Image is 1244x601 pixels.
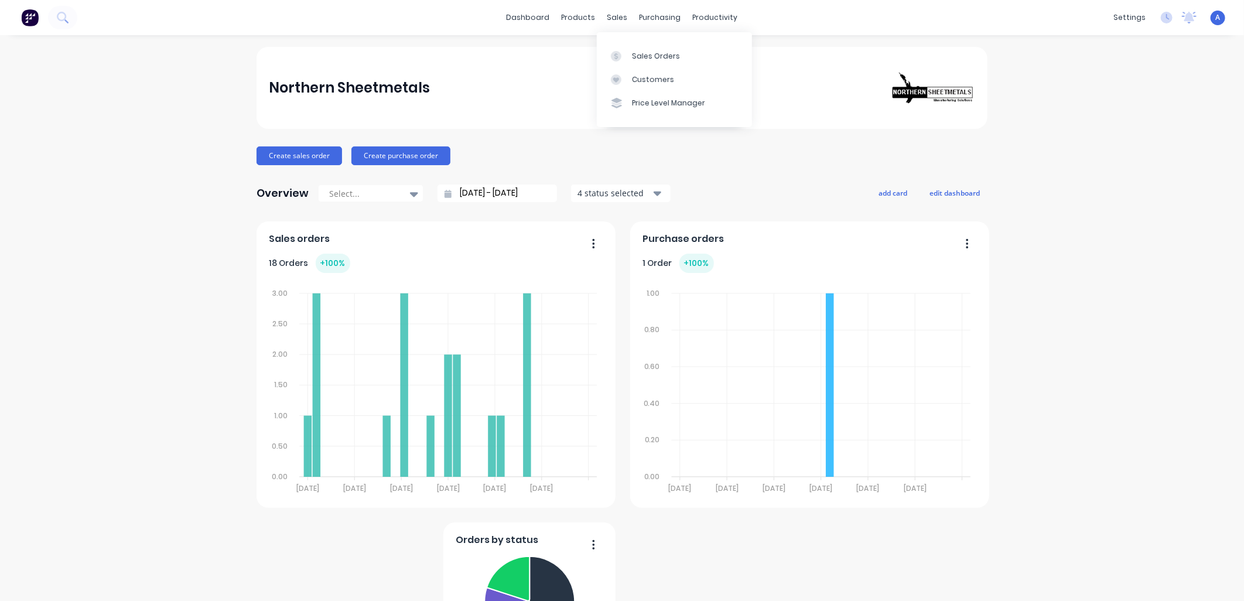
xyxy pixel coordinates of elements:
[571,185,671,202] button: 4 status selected
[668,483,691,493] tspan: [DATE]
[809,483,832,493] tspan: [DATE]
[257,182,309,205] div: Overview
[922,185,987,200] button: edit dashboard
[272,472,288,482] tspan: 0.00
[597,68,752,91] a: Customers
[1108,9,1151,26] div: settings
[272,319,288,329] tspan: 2.50
[343,483,366,493] tspan: [DATE]
[643,254,714,273] div: 1 Order
[716,483,739,493] tspan: [DATE]
[644,361,659,371] tspan: 0.60
[272,441,288,451] tspan: 0.50
[316,254,350,273] div: + 100 %
[904,483,927,493] tspan: [DATE]
[501,9,556,26] a: dashboard
[390,483,413,493] tspan: [DATE]
[269,232,330,246] span: Sales orders
[597,91,752,115] a: Price Level Manager
[577,187,651,199] div: 4 status selected
[269,76,430,100] div: Northern Sheetmetals
[763,483,785,493] tspan: [DATE]
[597,44,752,67] a: Sales Orders
[871,185,915,200] button: add card
[643,232,724,246] span: Purchase orders
[257,146,342,165] button: Create sales order
[531,483,553,493] tspan: [DATE]
[632,51,680,62] div: Sales Orders
[644,325,659,334] tspan: 0.80
[857,483,880,493] tspan: [DATE]
[679,254,714,273] div: + 100 %
[296,483,319,493] tspan: [DATE]
[274,380,288,390] tspan: 1.50
[602,9,634,26] div: sales
[687,9,744,26] div: productivity
[272,349,288,359] tspan: 2.00
[634,9,687,26] div: purchasing
[646,288,659,298] tspan: 1.00
[632,98,705,108] div: Price Level Manager
[1216,12,1221,23] span: A
[456,533,539,547] span: Orders by status
[484,483,507,493] tspan: [DATE]
[643,398,659,408] tspan: 0.40
[274,411,288,421] tspan: 1.00
[269,254,350,273] div: 18 Orders
[351,146,450,165] button: Create purchase order
[556,9,602,26] div: products
[21,9,39,26] img: Factory
[272,288,288,298] tspan: 3.00
[632,74,674,85] div: Customers
[644,435,659,445] tspan: 0.20
[893,72,975,104] img: Northern Sheetmetals
[644,472,659,482] tspan: 0.00
[437,483,460,493] tspan: [DATE]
